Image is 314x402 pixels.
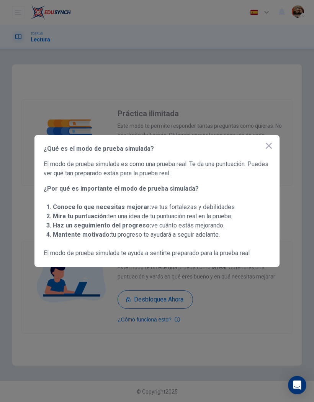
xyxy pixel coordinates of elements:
[288,376,306,394] div: Open Intercom Messenger
[44,249,270,258] span: El modo de prueba simulada te ayuda a sentirte preparado para la prueba real.
[44,184,270,193] span: ¿Por qué es importante el modo de prueba simulada?
[44,160,270,178] span: El modo de prueba simulada es como una prueba real. Te da una puntuación. Puedes ver qué tan prep...
[53,203,151,211] strong: Conoce lo que necesitas mejorar:
[44,144,270,153] span: ¿Qué es el modo de prueba simulada?
[53,222,224,229] span: ve cuánto estás mejorando.
[53,203,235,211] span: ve tus fortalezas y debilidades
[53,213,232,220] span: ten una idea de tu puntuación real en la prueba.
[53,213,108,220] strong: Mira tu puntuación:
[53,222,151,229] strong: Haz un seguimiento del progreso:
[53,231,220,238] span: tu progreso te ayudará a seguir adelante.
[53,231,111,238] strong: Mantente motivado:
